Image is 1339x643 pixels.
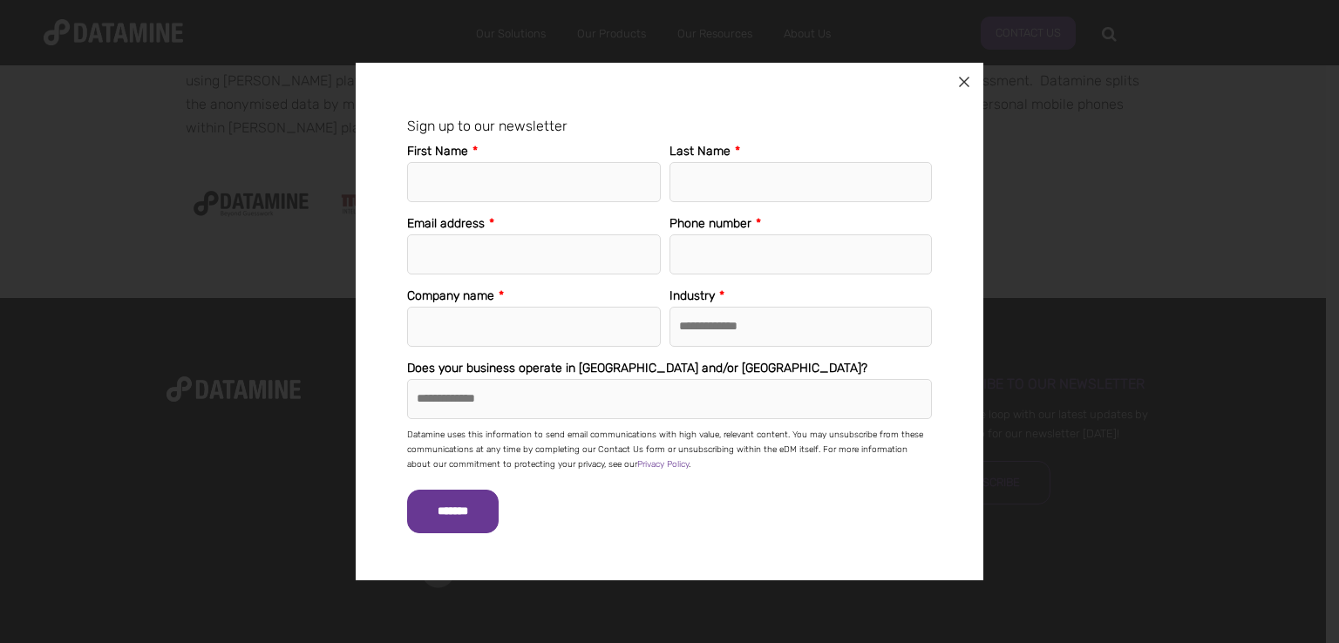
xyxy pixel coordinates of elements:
button: Close [945,63,983,101]
div: Sign up to our newsletter [407,114,932,138]
p: Datamine uses this information to send email communications with high value, relevant content. Yo... [407,428,932,472]
span: Does your business operate in [GEOGRAPHIC_DATA] and/or [GEOGRAPHIC_DATA]? [407,361,867,376]
a: Privacy Policy [637,459,689,470]
span: Last Name [669,144,731,159]
span: Phone number [669,216,751,231]
span: Industry [669,288,715,303]
span: Company name [407,288,494,303]
span: Email address [407,216,485,231]
span: First Name [407,144,468,159]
